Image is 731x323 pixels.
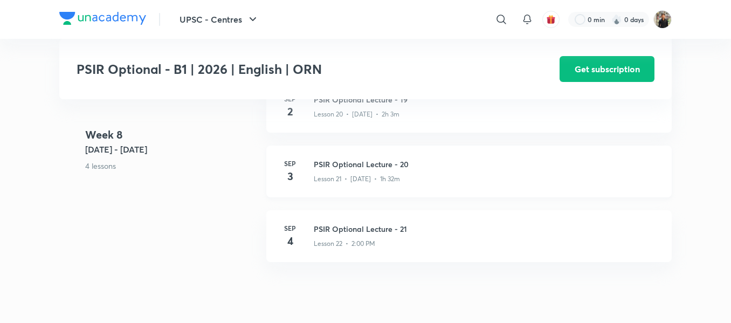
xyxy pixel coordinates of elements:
p: 4 lessons [85,160,258,171]
h4: 4 [279,233,301,249]
h3: PSIR Optional - B1 | 2026 | English | ORN [77,61,499,77]
a: Sep2PSIR Optional Lecture - 19Lesson 20 • [DATE] • 2h 3m [266,81,672,146]
h5: [DATE] - [DATE] [85,143,258,156]
h4: 3 [279,168,301,184]
p: Lesson 21 • [DATE] • 1h 32m [314,174,400,184]
h4: Week 8 [85,127,258,143]
h3: PSIR Optional Lecture - 19 [314,94,659,105]
h3: PSIR Optional Lecture - 20 [314,159,659,170]
a: Company Logo [59,12,146,28]
button: Get subscription [560,56,654,82]
h6: Sep [279,159,301,168]
img: streak [611,14,622,25]
h6: Sep [279,223,301,233]
p: Lesson 22 • 2:00 PM [314,239,375,249]
p: Lesson 20 • [DATE] • 2h 3m [314,109,399,119]
a: Sep4PSIR Optional Lecture - 21Lesson 22 • 2:00 PM [266,210,672,275]
h4: 2 [279,104,301,120]
h3: PSIR Optional Lecture - 21 [314,223,659,235]
button: UPSC - Centres [173,9,266,30]
button: avatar [542,11,560,28]
img: avatar [546,15,556,24]
img: Yudhishthir [653,10,672,29]
a: Sep3PSIR Optional Lecture - 20Lesson 21 • [DATE] • 1h 32m [266,146,672,210]
img: Company Logo [59,12,146,25]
